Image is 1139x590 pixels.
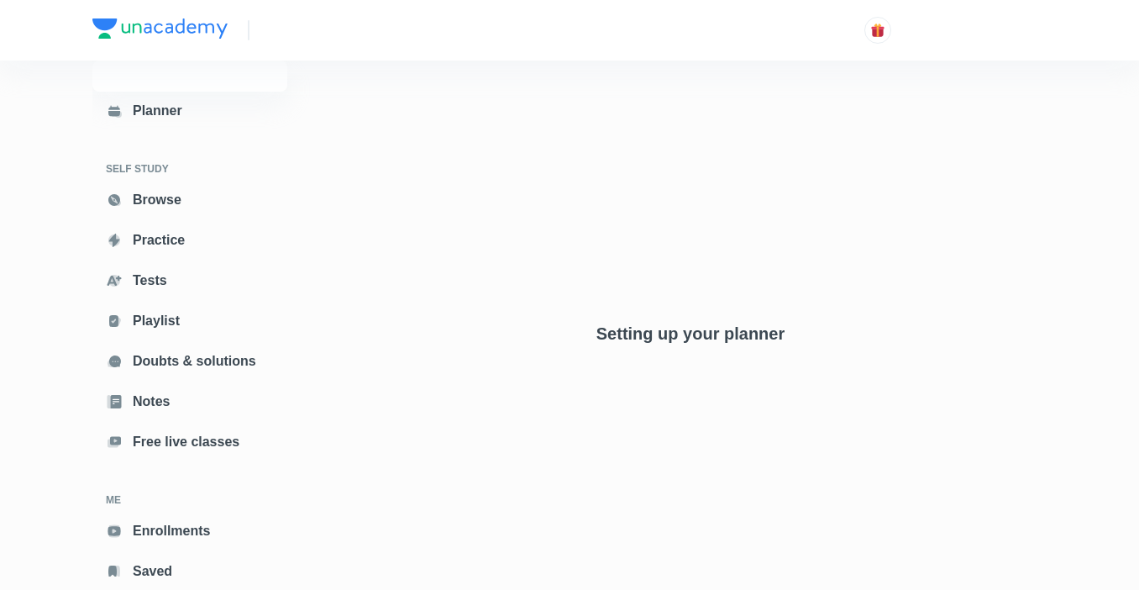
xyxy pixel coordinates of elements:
[864,17,891,44] button: avatar
[92,224,287,257] a: Practice
[92,555,287,588] a: Saved
[92,264,287,298] a: Tests
[92,183,287,217] a: Browse
[92,425,287,459] a: Free live classes
[92,18,228,43] a: Company Logo
[92,304,287,338] a: Playlist
[870,23,885,38] img: avatar
[596,324,785,344] h4: Setting up your planner
[92,385,287,419] a: Notes
[92,345,287,378] a: Doubts & solutions
[92,94,287,128] a: Planner
[92,486,287,514] h6: ME
[92,18,228,39] img: Company Logo
[92,514,287,548] a: Enrollments
[92,155,287,183] h6: SELF STUDY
